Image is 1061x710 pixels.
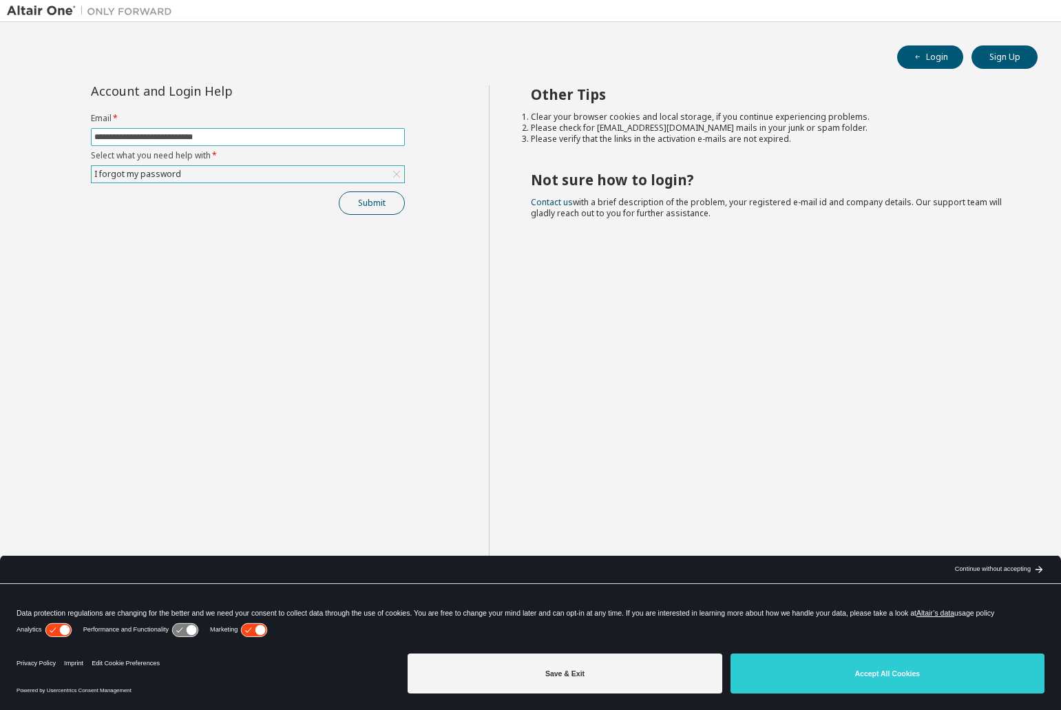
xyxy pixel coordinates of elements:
button: Login [897,45,963,69]
div: Account and Login Help [91,85,342,96]
button: Submit [339,191,405,215]
li: Please check for [EMAIL_ADDRESS][DOMAIN_NAME] mails in your junk or spam folder. [531,123,1013,134]
a: Contact us [531,196,573,208]
span: with a brief description of the problem, your registered e-mail id and company details. Our suppo... [531,196,1002,219]
label: Email [91,113,405,124]
li: Please verify that the links in the activation e-mails are not expired. [531,134,1013,145]
h2: Other Tips [531,85,1013,103]
button: Sign Up [971,45,1038,69]
div: I forgot my password [92,167,183,182]
h2: Not sure how to login? [531,171,1013,189]
label: Select what you need help with [91,150,405,161]
div: I forgot my password [92,166,404,182]
img: Altair One [7,4,179,18]
li: Clear your browser cookies and local storage, if you continue experiencing problems. [531,112,1013,123]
